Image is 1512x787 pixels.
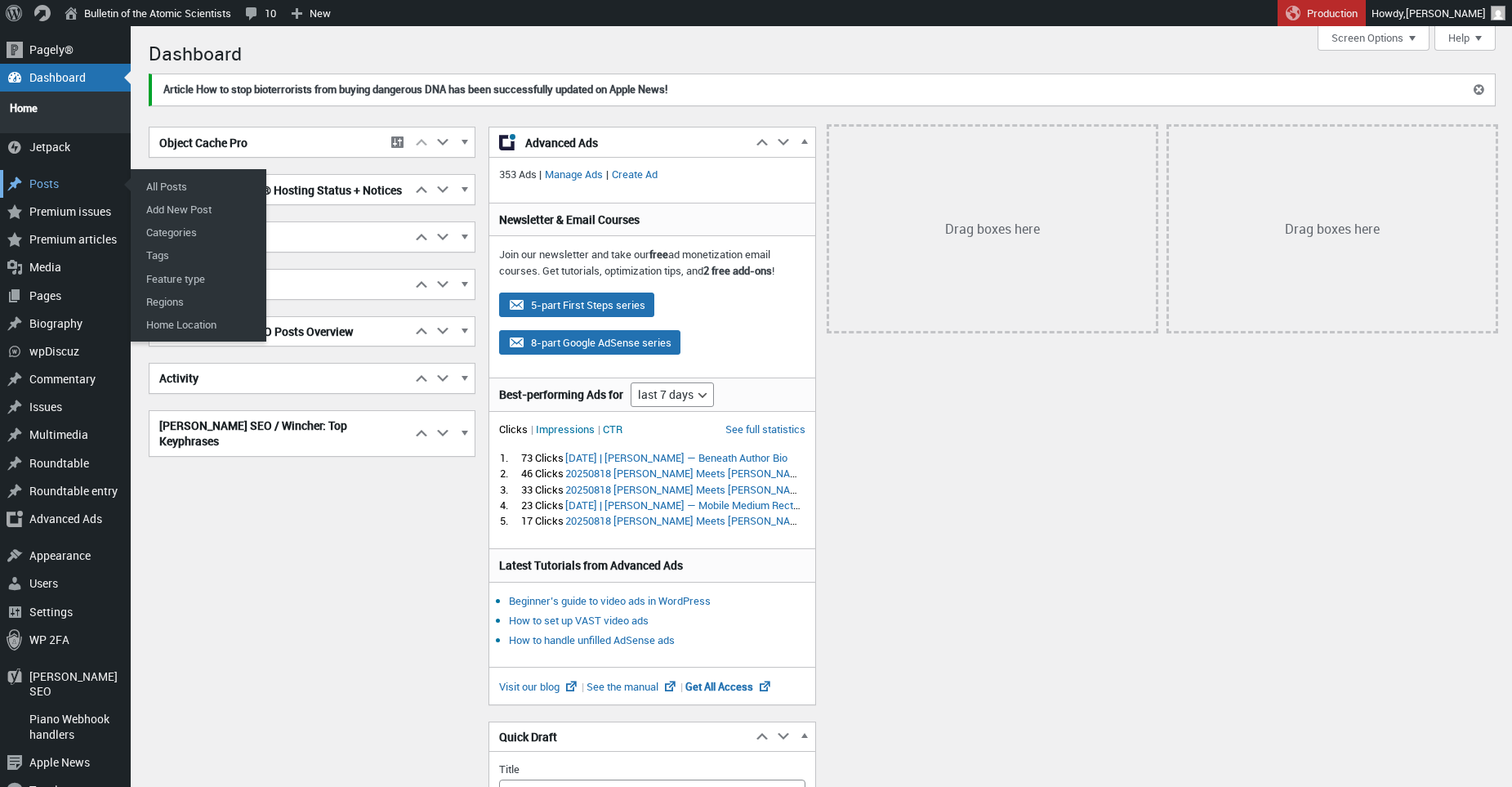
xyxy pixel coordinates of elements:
[685,679,773,694] a: Get All Access
[149,411,412,456] h2: [PERSON_NAME] SEO / Wincher: Top Keyphrases
[149,317,412,347] h2: [PERSON_NAME] SEO Posts Overview
[135,244,265,266] a: Tags
[149,222,412,252] h2: Site Health Status
[500,513,520,528] div: 5.
[536,422,600,436] li: Impressions
[149,270,412,299] h2: At a Glance
[603,422,622,436] li: CTR
[587,679,685,694] a: See the manual
[521,450,564,465] div: 73 Clicks
[499,679,587,694] a: Visit our blog
[135,221,265,244] a: Categories
[500,450,520,465] div: 1.
[149,175,412,204] h2: Pagely® Hosting Status + Notices
[499,247,805,279] p: Join our newsletter and take our ad monetization email courses. Get tutorials, optimization tips,...
[135,175,265,198] a: All Posts
[521,498,564,512] div: 23 Clicks
[499,330,680,355] button: 8-part Google AdSense series
[499,212,805,228] h3: Newsletter & Email Courses
[565,498,818,512] a: [DATE] | [PERSON_NAME] — Mobile Medium Rectangle
[1318,26,1429,51] button: Screen Options
[135,198,265,221] a: Add New Post
[500,482,520,497] div: 3.
[509,593,711,608] a: Beginner’s guide to video ads in WordPress
[135,313,265,336] a: Home Location
[149,364,412,393] h2: Activity
[149,34,1496,69] h1: Dashboard
[499,293,654,317] button: 5-part First Steps series
[521,466,564,481] div: 46 Clicks
[163,82,667,96] strong: Article How to stop bioterrorists from buying dangerous DNA has been successfully updated on Appl...
[609,167,661,181] a: Create Ad
[725,422,805,436] a: See full statistics
[500,466,520,481] div: 2.
[499,387,623,403] h3: Best-performing Ads for
[149,128,382,158] h2: Object Cache Pro
[1406,6,1486,20] span: [PERSON_NAME]
[521,513,564,528] div: 17 Clicks
[542,167,606,181] a: Manage Ads
[509,613,649,628] a: How to set up VAST video ads
[499,762,520,776] label: Title
[565,513,908,528] a: 20250818 [PERSON_NAME] Meets [PERSON_NAME] — Homepage Banner
[1434,26,1496,51] button: Help
[499,557,805,574] h3: Latest Tutorials from Advanced Ads
[565,482,911,497] a: 20250818 [PERSON_NAME] Meets [PERSON_NAME] — Beneath Author Bio
[499,422,533,436] li: Clicks
[135,267,265,290] a: Feature type
[565,466,942,481] a: 20250818 [PERSON_NAME] Meets [PERSON_NAME] — Mobile Medium Rectangle
[500,498,520,512] div: 4.
[135,290,265,313] a: Regions
[499,167,805,183] p: 353 Ads | |
[499,729,557,745] span: Quick Draft
[525,135,742,151] span: Advanced Ads
[649,247,668,262] strong: free
[509,633,675,647] a: How to handle unfilled AdSense ads
[521,482,564,497] div: 33 Clicks
[565,450,787,465] a: [DATE] | [PERSON_NAME] — Beneath Author Bio
[703,263,772,278] strong: 2 free add-ons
